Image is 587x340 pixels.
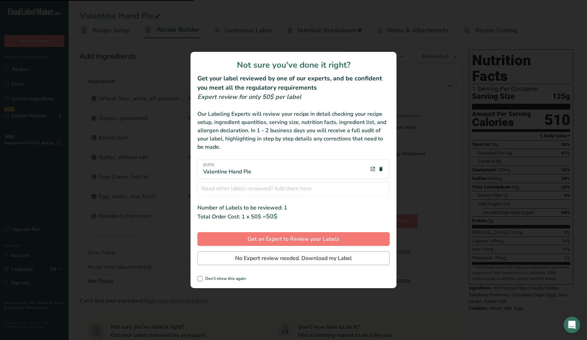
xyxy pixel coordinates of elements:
[197,251,390,265] button: No Expert review needed. Download my Label
[235,254,352,262] span: No Expert review needed. Download my Label
[197,59,390,71] h1: Not sure you've done it right?
[197,182,390,195] input: Need other labels reviewed? Add them here
[197,110,390,151] div: Our Labeling Experts will review your recipe in detail checking your recipe setup, ingredient qua...
[197,204,390,212] div: Number of Labels to be reviewed: 1
[197,212,390,221] div: Total Order Cost: 1 x 50$ =
[197,92,390,102] div: Expert review for only 50$ per label
[248,235,339,243] span: Get an Expert to Review your Labels
[197,74,390,92] h2: Get your label reviewed by one of our experts, and be confident you meet all the regulatory requi...
[266,212,277,220] span: 50$
[564,317,580,333] iframe: Intercom live chat
[203,162,251,176] div: Valentine Hand Pie
[203,162,251,168] span: [DATE]
[197,232,390,246] button: Get an Expert to Review your Labels
[203,276,246,281] span: Don't show this again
